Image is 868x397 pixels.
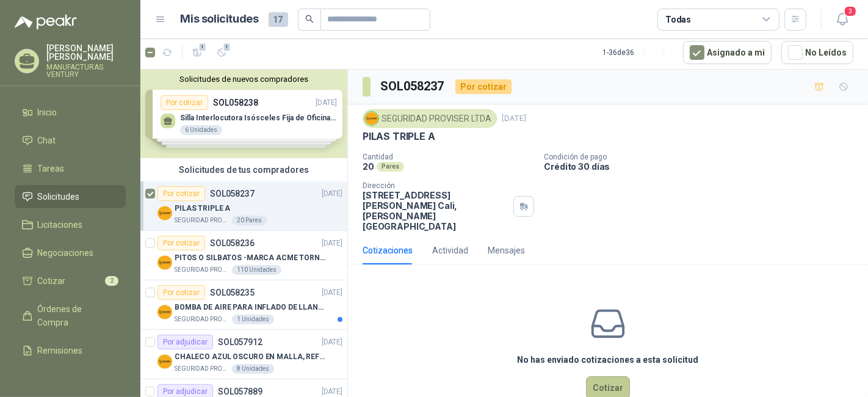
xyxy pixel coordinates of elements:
[157,236,205,250] div: Por cotizar
[15,101,126,124] a: Inicio
[683,41,772,64] button: Asignado a mi
[140,70,347,158] div: Solicitudes de nuevos compradoresPor cotizarSOL058238[DATE] Silla Interlocutora Isósceles Fija de...
[218,338,262,346] p: SOL057912
[15,15,77,29] img: Logo peakr
[15,367,126,390] a: Configuración
[15,297,126,334] a: Órdenes de Compra
[488,244,525,257] div: Mensajes
[363,161,374,172] p: 20
[665,13,691,26] div: Todas
[455,79,512,94] div: Por cotizar
[198,42,207,52] span: 1
[15,269,126,293] a: Cotizar2
[175,265,230,275] p: SEGURIDAD PROVISER LTDA
[175,364,230,374] p: SEGURIDAD PROVISER LTDA
[157,354,172,369] img: Company Logo
[157,206,172,220] img: Company Logo
[140,280,347,330] a: Por cotizarSOL058235[DATE] Company LogoBOMBA DE AIRE PARA INFLADO DE LLANTAS DE BICICLETASEGURIDA...
[157,305,172,319] img: Company Logo
[377,162,404,172] div: Pares
[305,15,314,23] span: search
[210,239,255,247] p: SOL058236
[322,337,342,348] p: [DATE]
[602,43,673,62] div: 1 - 36 de 36
[518,353,699,366] h3: No has enviado cotizaciones a esta solicitud
[15,213,126,236] a: Licitaciones
[363,181,508,190] p: Dirección
[140,231,347,280] a: Por cotizarSOL058236[DATE] Company LogoPITOS O SILBATOS -MARCA ACME TORNADO 635SEGURIDAD PROVISER...
[544,161,863,172] p: Crédito 30 días
[15,185,126,208] a: Solicitudes
[363,244,413,257] div: Cotizaciones
[212,43,231,62] button: 1
[140,330,347,379] a: Por adjudicarSOL057912[DATE] Company LogoCHALECO AZUL OSCURO EN MALLA, REFLECTIVOSEGURIDAD PROVIS...
[15,157,126,180] a: Tareas
[145,75,342,84] button: Solicitudes de nuevos compradores
[831,9,853,31] button: 3
[38,106,57,119] span: Inicio
[157,335,213,349] div: Por adjudicar
[502,113,526,125] p: [DATE]
[38,134,56,147] span: Chat
[157,285,205,300] div: Por cotizar
[269,12,288,27] span: 17
[432,244,468,257] div: Actividad
[365,112,378,125] img: Company Logo
[38,218,83,231] span: Licitaciones
[157,255,172,270] img: Company Logo
[218,387,262,396] p: SOL057889
[15,339,126,362] a: Remisiones
[157,186,205,201] div: Por cotizar
[544,153,863,161] p: Condición de pago
[38,162,65,175] span: Tareas
[105,276,118,286] span: 2
[363,130,435,143] p: PILAS TRIPLE A
[175,315,230,324] p: SEGURIDAD PROVISER LTDA
[181,10,259,28] h1: Mis solicitudes
[175,302,327,313] p: BOMBA DE AIRE PARA INFLADO DE LLANTAS DE BICICLETA
[38,246,94,260] span: Negociaciones
[175,216,230,225] p: SEGURIDAD PROVISER LTDA
[232,364,274,374] div: 8 Unidades
[38,274,66,288] span: Cotizar
[322,238,342,249] p: [DATE]
[322,188,342,200] p: [DATE]
[380,77,446,96] h3: SOL058237
[322,287,342,299] p: [DATE]
[140,181,347,231] a: Por cotizarSOL058237[DATE] Company LogoPILAS TRIPLE ASEGURIDAD PROVISER LTDA20 Pares
[363,190,508,231] p: [STREET_ADDRESS][PERSON_NAME] Cali , [PERSON_NAME][GEOGRAPHIC_DATA]
[232,265,281,275] div: 110 Unidades
[38,190,80,203] span: Solicitudes
[15,129,126,152] a: Chat
[175,252,327,264] p: PITOS O SILBATOS -MARCA ACME TORNADO 635
[210,189,255,198] p: SOL058237
[46,64,126,78] p: MANUFACTURAS VENTURY
[38,302,114,329] span: Órdenes de Compra
[232,315,274,324] div: 1 Unidades
[140,158,347,181] div: Solicitudes de tus compradores
[15,241,126,264] a: Negociaciones
[175,351,327,363] p: CHALECO AZUL OSCURO EN MALLA, REFLECTIVO
[363,109,497,128] div: SEGURIDAD PROVISER LTDA
[363,153,534,161] p: Cantidad
[38,344,83,357] span: Remisiones
[781,41,853,64] button: No Leídos
[46,44,126,61] p: [PERSON_NAME] [PERSON_NAME]
[187,43,207,62] button: 1
[223,42,231,52] span: 1
[175,203,230,214] p: PILAS TRIPLE A
[844,5,857,17] span: 3
[232,216,267,225] div: 20 Pares
[210,288,255,297] p: SOL058235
